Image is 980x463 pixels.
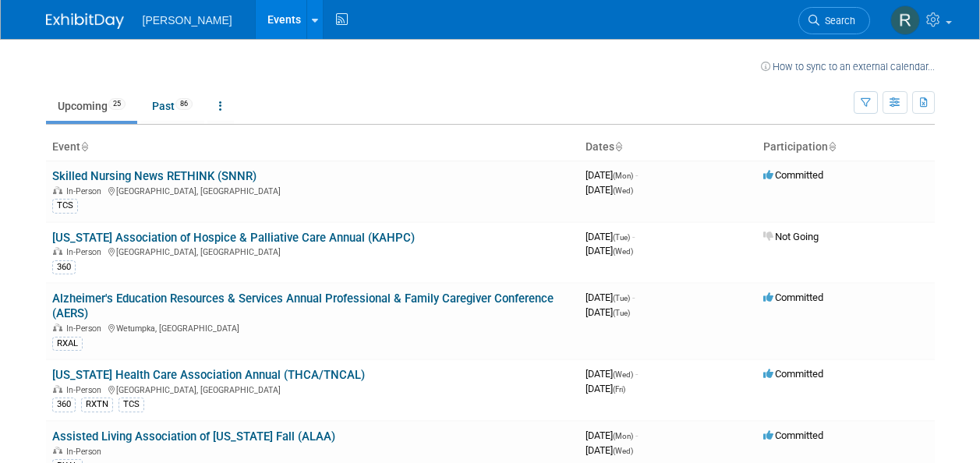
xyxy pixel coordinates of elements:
[613,294,630,302] span: (Tue)
[763,292,823,303] span: Committed
[586,245,633,256] span: [DATE]
[613,385,625,394] span: (Fri)
[119,398,144,412] div: TCS
[66,186,106,196] span: In-Person
[613,309,630,317] span: (Tue)
[763,368,823,380] span: Committed
[613,186,633,195] span: (Wed)
[579,134,757,161] th: Dates
[46,13,124,29] img: ExhibitDay
[52,260,76,274] div: 360
[635,169,638,181] span: -
[798,7,870,34] a: Search
[632,231,635,242] span: -
[52,321,573,334] div: Wetumpka, [GEOGRAPHIC_DATA]
[66,385,106,395] span: In-Person
[140,91,204,121] a: Past86
[613,233,630,242] span: (Tue)
[52,199,78,213] div: TCS
[761,61,935,72] a: How to sync to an external calendar...
[586,184,633,196] span: [DATE]
[586,429,638,441] span: [DATE]
[53,447,62,454] img: In-Person Event
[81,398,113,412] div: RXTN
[763,231,819,242] span: Not Going
[108,98,126,110] span: 25
[52,231,415,245] a: [US_STATE] Association of Hospice & Palliative Care Annual (KAHPC)
[46,91,137,121] a: Upcoming25
[613,447,633,455] span: (Wed)
[828,140,836,153] a: Sort by Participation Type
[586,231,635,242] span: [DATE]
[763,429,823,441] span: Committed
[613,247,633,256] span: (Wed)
[52,292,554,320] a: Alzheimer's Education Resources & Services Annual Professional & Family Caregiver Conference (AERS)
[143,14,232,27] span: [PERSON_NAME]
[586,306,630,318] span: [DATE]
[52,169,256,183] a: Skilled Nursing News RETHINK (SNNR)
[53,385,62,393] img: In-Person Event
[819,15,855,27] span: Search
[632,292,635,303] span: -
[635,429,638,441] span: -
[890,5,920,35] img: Rick Deloney
[586,169,638,181] span: [DATE]
[80,140,88,153] a: Sort by Event Name
[586,383,625,394] span: [DATE]
[52,184,573,196] div: [GEOGRAPHIC_DATA], [GEOGRAPHIC_DATA]
[757,134,935,161] th: Participation
[613,171,633,180] span: (Mon)
[763,169,823,181] span: Committed
[613,432,633,440] span: (Mon)
[613,370,633,379] span: (Wed)
[635,368,638,380] span: -
[66,447,106,457] span: In-Person
[66,247,106,257] span: In-Person
[53,186,62,194] img: In-Person Event
[52,368,365,382] a: [US_STATE] Health Care Association Annual (THCA/TNCAL)
[175,98,193,110] span: 86
[52,383,573,395] div: [GEOGRAPHIC_DATA], [GEOGRAPHIC_DATA]
[586,292,635,303] span: [DATE]
[53,247,62,255] img: In-Person Event
[52,429,335,444] a: Assisted Living Association of [US_STATE] Fall (ALAA)
[586,444,633,456] span: [DATE]
[46,134,579,161] th: Event
[66,323,106,334] span: In-Person
[52,245,573,257] div: [GEOGRAPHIC_DATA], [GEOGRAPHIC_DATA]
[614,140,622,153] a: Sort by Start Date
[586,368,638,380] span: [DATE]
[52,398,76,412] div: 360
[53,323,62,331] img: In-Person Event
[52,337,83,351] div: RXAL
